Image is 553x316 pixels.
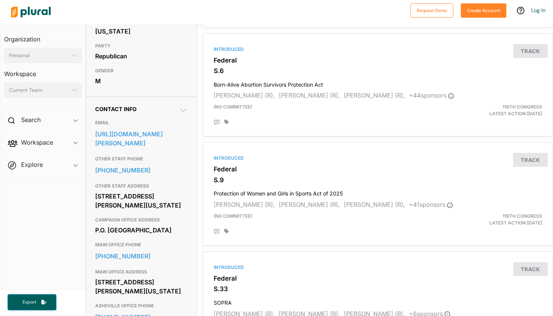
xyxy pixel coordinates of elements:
div: Current Team [9,86,69,94]
div: P.O. [GEOGRAPHIC_DATA] [95,224,187,236]
h4: Born-Alive Abortion Survivors Protection Act [214,78,542,88]
h2: Search [21,116,41,124]
h3: GENDER [95,66,187,75]
h3: ASHEVILLE OFFICE PHONE [95,301,187,310]
div: Introduced [214,155,542,162]
span: [PERSON_NAME] (R), [279,92,340,99]
h3: MAIN OFFICE ADDRESS [95,267,187,276]
div: Introduced [214,264,542,271]
h3: Workspace [4,63,82,79]
h3: PARTY [95,41,187,50]
button: Track [513,262,548,276]
div: Personal [9,52,69,60]
h3: S.9 [214,176,542,184]
h3: Organization [4,28,82,45]
span: [PERSON_NAME] (R), [214,92,275,99]
button: Export [8,294,56,310]
h3: CAMPAIGN OFFICE ADDRESS [95,215,187,224]
div: Republican [95,50,187,62]
div: Add Position Statement [214,229,220,235]
span: Export [17,299,41,305]
div: M [95,75,187,87]
h4: Protection of Women and Girls in Sports Act of 2025 [214,187,542,197]
div: (no committee) [208,104,434,117]
h3: MAIN OFFICE PHONE [95,240,187,249]
span: 119th Congress [503,104,542,110]
div: Latest Action: [DATE] [434,213,548,226]
a: Log In [531,7,545,14]
h3: S.33 [214,285,542,293]
h3: EMAIL [95,118,187,127]
div: Add Position Statement [214,119,220,125]
span: + 41 sponsor s [409,201,453,208]
h3: Federal [214,165,542,173]
h3: Federal [214,56,542,64]
h3: OTHER STAFF PHONE [95,154,187,163]
span: [PERSON_NAME] (R), [214,201,275,208]
span: [PERSON_NAME] (R), [344,201,405,208]
div: (no committee) [208,213,434,226]
button: Create Account [461,3,506,18]
div: [STREET_ADDRESS][PERSON_NAME][US_STATE] [95,191,187,211]
a: Create Account [461,6,506,14]
button: Track [513,44,548,58]
div: Introduced [214,46,542,53]
span: [PERSON_NAME] (R), [279,201,340,208]
span: + 44 sponsor s [409,92,454,99]
div: Latest Action: [DATE] [434,104,548,117]
button: Track [513,153,548,167]
a: [PHONE_NUMBER] [95,250,187,262]
div: Add tags [224,229,229,234]
button: Request Demo [410,3,453,18]
h3: OTHER STAFF ADDRESS [95,182,187,191]
h3: S.6 [214,67,542,75]
h3: Federal [214,275,542,282]
a: [URL][DOMAIN_NAME][PERSON_NAME] [95,128,187,149]
span: Contact Info [95,106,137,112]
div: [STREET_ADDRESS][PERSON_NAME][US_STATE] [95,276,187,297]
div: [US_STATE] [95,26,187,37]
span: [PERSON_NAME] (R), [344,92,405,99]
div: Add tags [224,119,229,125]
h4: SOPRA [214,296,542,306]
span: 119th Congress [503,213,542,219]
a: [PHONE_NUMBER] [95,165,187,176]
a: Request Demo [410,6,453,14]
